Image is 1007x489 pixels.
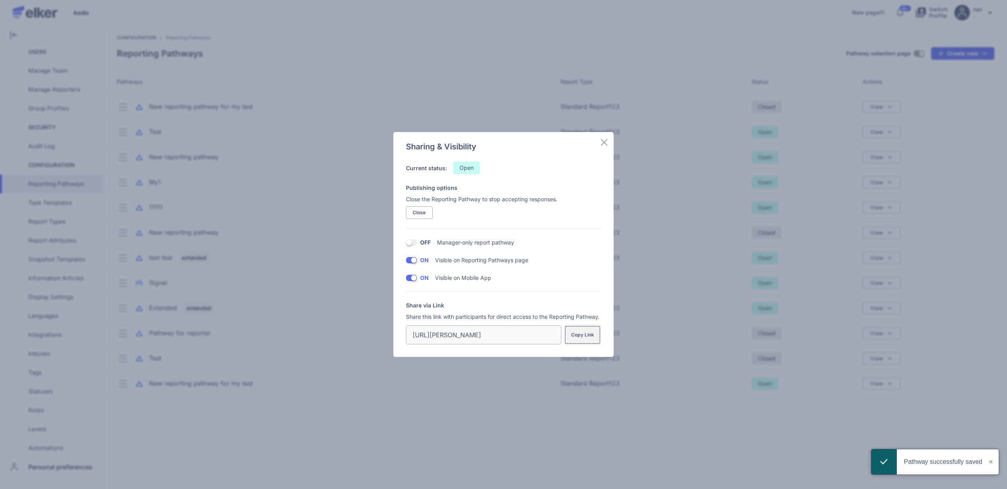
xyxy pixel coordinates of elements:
[459,165,474,171] span: Open
[406,313,601,321] div: Share this link with participants for direct access to the Reporting Pathway.
[904,449,984,474] div: Pathway successfully saved
[406,164,447,172] div: Current status:
[564,325,601,344] button: Copy Link
[406,184,601,192] div: Publishing options
[437,238,514,246] span: Manager-only report pathway
[435,274,491,282] span: Visible on Mobile App
[406,301,601,309] div: Share via Link
[984,449,999,474] button: close
[413,210,426,215] span: Close
[420,256,429,264] span: ON
[420,238,431,246] span: OFF
[435,256,528,264] span: Visible on Reporting Pathways page
[406,206,433,219] button: Close
[571,332,594,338] span: Copy Link
[406,142,476,152] div: Sharing & Visibility
[420,274,429,282] span: ON
[406,195,601,203] div: Close the Reporting Pathway to stop accepting responses.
